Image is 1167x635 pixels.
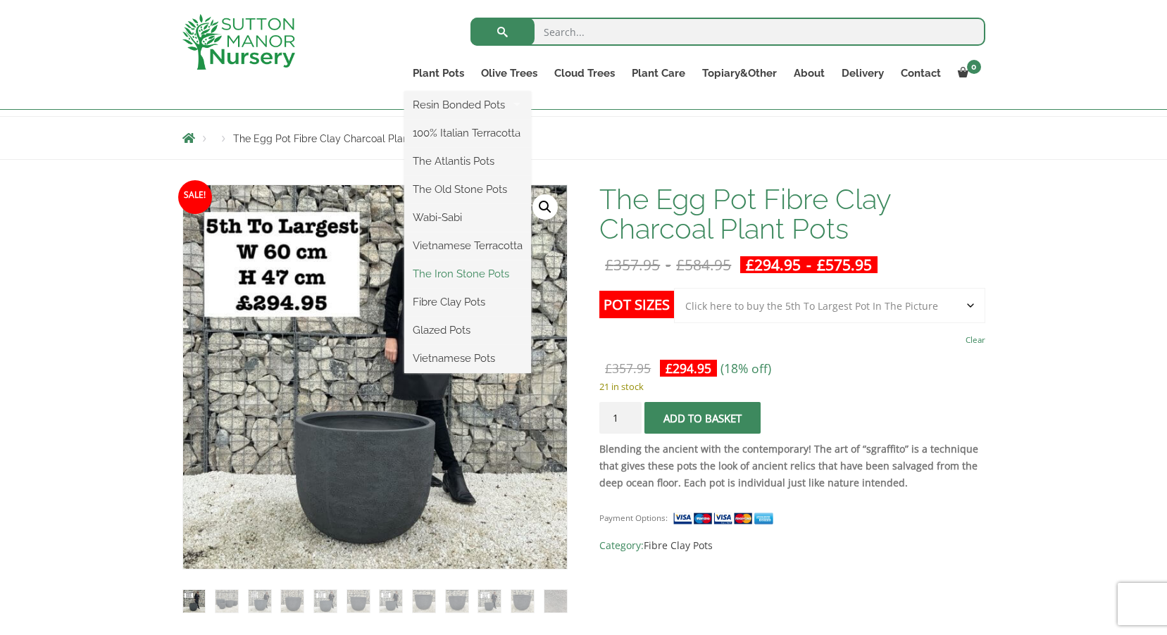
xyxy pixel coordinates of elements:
[605,360,651,377] bdi: 357.95
[178,180,212,214] span: Sale!
[404,320,531,341] a: Glazed Pots
[949,63,985,83] a: 0
[404,235,531,256] a: Vietnamese Terracotta
[817,255,825,275] span: £
[599,256,737,273] del: -
[404,291,531,313] a: Fibre Clay Pots
[644,539,713,552] a: Fibre Clay Pots
[249,590,271,612] img: The Egg Pot Fibre Clay Charcoal Plant Pots - Image 3
[404,207,531,228] a: Wabi-Sabi
[694,63,785,83] a: Topiary&Other
[746,255,754,275] span: £
[599,402,642,434] input: Product quantity
[182,132,985,144] nav: Breadcrumbs
[182,14,295,70] img: logo
[746,255,801,275] bdi: 294.95
[599,537,985,554] span: Category:
[470,18,985,46] input: Search...
[404,151,531,172] a: The Atlantis Pots
[599,184,985,244] h1: The Egg Pot Fibre Clay Charcoal Plant Pots
[413,590,435,612] img: The Egg Pot Fibre Clay Charcoal Plant Pots - Image 8
[404,263,531,284] a: The Iron Stone Pots
[676,255,731,275] bdi: 584.95
[599,442,978,489] strong: Blending the ancient with the contemporary! The art of “sgraffito” is a technique that gives thes...
[740,256,878,273] ins: -
[666,360,673,377] span: £
[404,348,531,369] a: Vietnamese Pots
[478,590,501,612] img: The Egg Pot Fibre Clay Charcoal Plant Pots - Image 10
[233,133,435,144] span: The Egg Pot Fibre Clay Charcoal Plant Pots
[817,255,872,275] bdi: 575.95
[623,63,694,83] a: Plant Care
[446,590,468,612] img: The Egg Pot Fibre Clay Charcoal Plant Pots - Image 9
[605,255,613,275] span: £
[599,291,674,318] label: Pot Sizes
[532,194,558,220] a: View full-screen image gallery
[892,63,949,83] a: Contact
[511,590,534,612] img: The Egg Pot Fibre Clay Charcoal Plant Pots - Image 11
[404,63,473,83] a: Plant Pots
[404,94,531,115] a: Resin Bonded Pots
[676,255,685,275] span: £
[380,590,402,612] img: The Egg Pot Fibre Clay Charcoal Plant Pots - Image 7
[644,402,761,434] button: Add to basket
[966,330,985,350] a: Clear options
[281,590,304,612] img: The Egg Pot Fibre Clay Charcoal Plant Pots - Image 4
[347,590,370,612] img: The Egg Pot Fibre Clay Charcoal Plant Pots - Image 6
[314,590,337,612] img: The Egg Pot Fibre Clay Charcoal Plant Pots - Image 5
[544,590,567,612] img: The Egg Pot Fibre Clay Charcoal Plant Pots - Image 12
[404,122,531,144] a: 100% Italian Terracotta
[605,360,612,377] span: £
[720,360,771,377] span: (18% off)
[967,60,981,74] span: 0
[599,513,668,523] small: Payment Options:
[605,255,660,275] bdi: 357.95
[785,63,833,83] a: About
[673,511,778,526] img: payment supported
[473,63,546,83] a: Olive Trees
[666,360,711,377] bdi: 294.95
[833,63,892,83] a: Delivery
[546,63,623,83] a: Cloud Trees
[599,378,985,395] p: 21 in stock
[183,590,206,612] img: The Egg Pot Fibre Clay Charcoal Plant Pots
[404,179,531,200] a: The Old Stone Pots
[216,590,238,612] img: The Egg Pot Fibre Clay Charcoal Plant Pots - Image 2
